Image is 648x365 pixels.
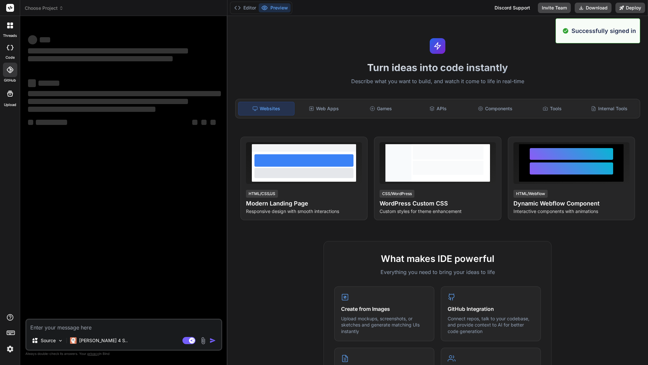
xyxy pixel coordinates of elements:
div: HTML/Webflow [513,190,548,198]
p: Interactive components with animations [513,208,629,215]
div: CSS/WordPress [380,190,414,198]
label: Upload [4,102,16,108]
span: ‌ [28,79,36,87]
div: Components [467,102,523,115]
div: Games [353,102,409,115]
span: ‌ [38,81,59,86]
img: icon [209,337,216,344]
label: threads [3,33,17,38]
img: Pick Models [58,338,63,343]
button: Preview [259,3,291,12]
p: [PERSON_NAME] 4 S.. [79,337,128,344]
img: attachment [199,337,207,344]
span: ‌ [201,120,207,125]
span: ‌ [28,120,33,125]
p: Custom styles for theme enhancement [380,208,496,215]
span: ‌ [192,120,197,125]
img: alert [562,26,569,35]
h4: Create from Images [341,305,427,313]
p: Describe what you want to build, and watch it come to life in real-time [231,77,644,86]
div: Internal Tools [582,102,637,115]
p: Always double-check its answers. Your in Bind [25,351,222,357]
label: code [6,55,15,60]
label: GitHub [4,78,16,83]
div: Websites [238,102,295,115]
h2: What makes IDE powerful [334,252,541,266]
p: Everything you need to bring your ideas to life [334,268,541,276]
div: APIs [410,102,466,115]
p: Successfully signed in [571,26,636,35]
img: Claude 4 Sonnet [70,337,77,344]
button: Download [575,3,612,13]
div: Discord Support [491,3,534,13]
p: Upload mockups, screenshots, or sketches and generate matching UIs instantly [341,315,427,335]
div: Web Apps [296,102,352,115]
p: Connect repos, talk to your codebase, and provide context to AI for better code generation [448,315,534,335]
h4: WordPress Custom CSS [380,199,496,208]
span: ‌ [28,107,155,112]
button: Editor [232,3,259,12]
span: ‌ [210,120,216,125]
button: Deploy [615,3,645,13]
h4: Modern Landing Page [246,199,362,208]
span: Choose Project [25,5,64,11]
button: Invite Team [538,3,571,13]
span: ‌ [28,48,188,53]
span: ‌ [36,120,67,125]
h4: GitHub Integration [448,305,534,313]
span: ‌ [28,91,221,96]
p: Source [41,337,56,344]
h4: Dynamic Webflow Component [513,199,629,208]
p: Responsive design with smooth interactions [246,208,362,215]
span: ‌ [40,37,50,42]
div: Tools [524,102,580,115]
h1: Turn ideas into code instantly [231,62,644,73]
span: ‌ [28,99,188,104]
img: settings [5,343,16,355]
span: privacy [87,352,99,356]
div: HTML/CSS/JS [246,190,278,198]
span: ‌ [28,56,173,61]
span: ‌ [28,35,37,44]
